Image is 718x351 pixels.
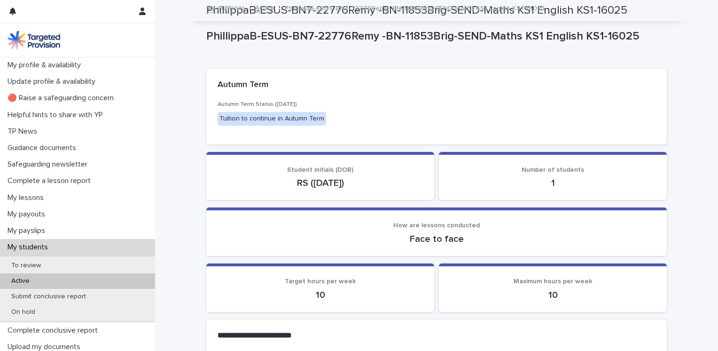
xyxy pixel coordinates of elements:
[287,167,353,173] span: Student initials (DOB)
[4,226,53,235] p: My payslips
[450,289,656,301] p: 10
[218,80,268,90] h2: Autumn Term
[4,210,53,219] p: My payouts
[218,289,423,301] p: 10
[4,262,48,270] p: To review
[4,160,95,169] p: Safeguarding newsletter
[4,111,110,120] p: Helpful hints to share with YP
[8,31,60,49] img: M5nRWzHhSzIhMunXDL62
[450,177,656,189] p: 1
[4,243,55,252] p: My students
[206,30,663,43] p: PhillippaB-ESUS-BN7-22776Remy -BN-11853Brig-SEND-Maths KS1 English KS1-16025
[4,127,45,136] p: TP News
[218,102,297,107] span: Autumn Term Status ([DATE])
[4,61,88,70] p: My profile & availability
[4,326,105,335] p: Complete conclusive report
[218,233,656,245] p: Face to face
[4,176,98,185] p: Complete a lesson report
[206,2,245,13] a: My students
[4,144,84,152] p: Guidance documents
[514,278,592,285] span: Maximum hours per week
[4,94,121,103] p: 🔴 Raise a safeguarding concern
[285,278,356,285] span: Target hours per week
[4,293,94,301] p: Submit conclusive report
[218,112,326,126] div: Tuition to continue in Autumn Term
[393,222,480,229] span: How are lessons conducted
[4,77,103,86] p: Update profile & availability
[255,2,274,13] a: Active
[4,193,51,202] p: My lessons
[218,177,423,189] p: RS ([DATE])
[4,277,37,285] p: Active
[522,167,584,173] span: Number of students
[4,308,43,316] p: On hold
[285,2,545,13] p: PhillippaB-ESUS-BN7-22776Remy -BN-11853Brig-SEND-Maths KS1 English KS1-16025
